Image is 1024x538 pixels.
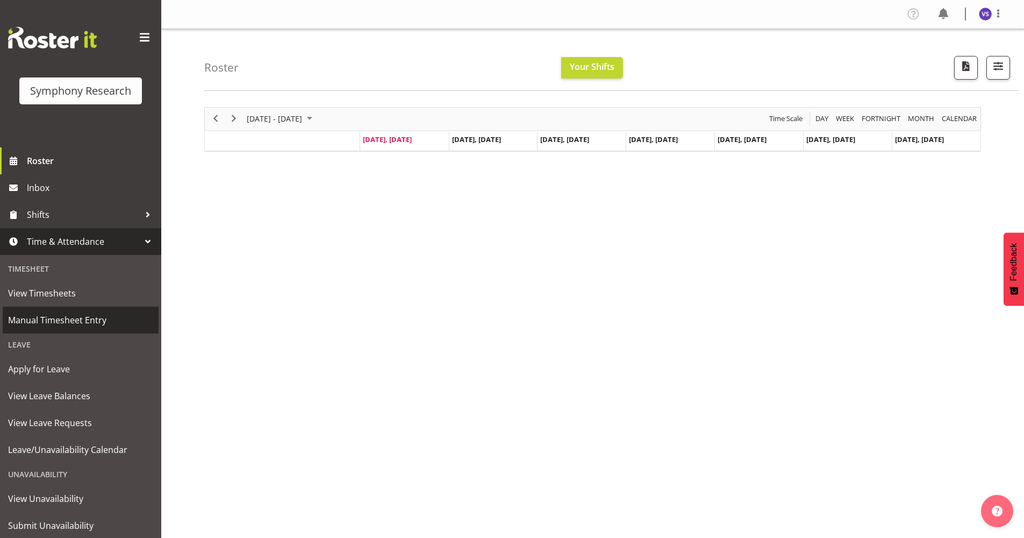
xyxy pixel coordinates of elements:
span: Submit Unavailability [8,518,153,534]
a: Manual Timesheet Entry [3,307,159,334]
span: Roster [27,153,156,169]
button: Download a PDF of the roster according to the set date range. [954,56,978,80]
div: Leave [3,334,159,356]
a: View Leave Balances [3,383,159,409]
div: Symphony Research [30,83,131,99]
span: View Leave Requests [8,415,153,431]
span: Feedback [1009,243,1019,281]
a: View Leave Requests [3,409,159,436]
img: help-xxl-2.png [992,506,1002,516]
span: Inbox [27,180,156,196]
span: Manual Timesheet Entry [8,312,153,328]
button: Your Shifts [561,57,623,79]
h4: Roster [204,61,239,74]
a: Leave/Unavailability Calendar [3,436,159,463]
span: View Unavailability [8,491,153,507]
img: Rosterit website logo [8,27,97,48]
a: View Timesheets [3,280,159,307]
a: View Unavailability [3,485,159,512]
span: Time & Attendance [27,233,140,250]
span: Shifts [27,207,140,223]
div: Unavailability [3,463,159,485]
span: View Timesheets [8,285,153,301]
span: View Leave Balances [8,388,153,404]
span: Your Shifts [570,61,614,73]
a: Apply for Leave [3,356,159,383]
span: Leave/Unavailability Calendar [8,442,153,458]
button: Feedback - Show survey [1004,232,1024,306]
span: Apply for Leave [8,361,153,377]
button: Filter Shifts [986,56,1010,80]
div: Timesheet [3,258,159,280]
img: virender-singh11427.jpg [979,8,992,20]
